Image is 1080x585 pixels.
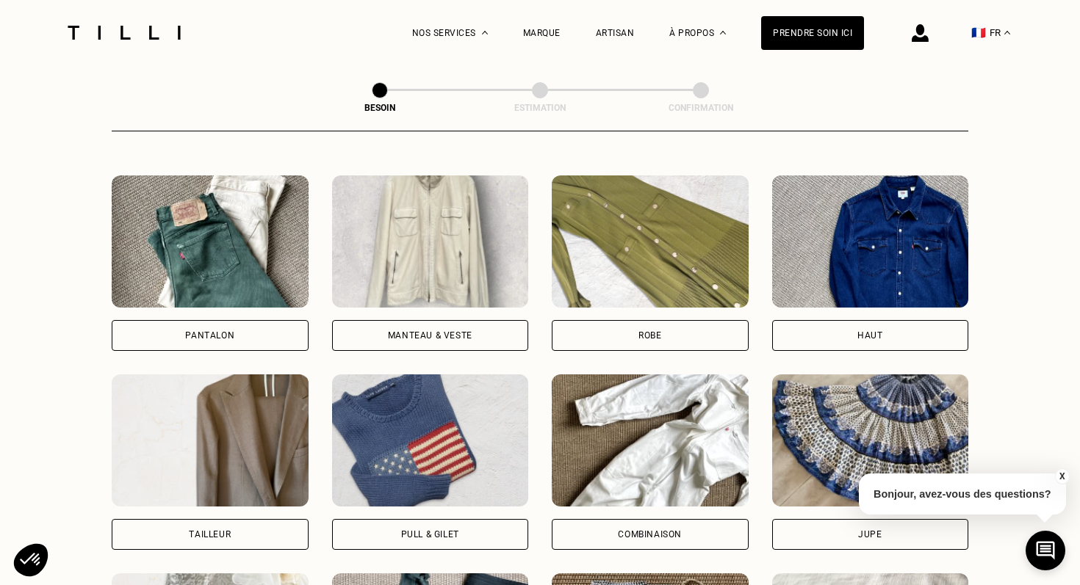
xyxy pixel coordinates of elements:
img: Menu déroulant [482,31,488,34]
img: Tilli retouche votre Pull & gilet [332,374,529,506]
img: Tilli retouche votre Pantalon [112,175,309,308]
img: Tilli retouche votre Combinaison [552,374,749,506]
img: Tilli retouche votre Robe [552,175,749,308]
div: Besoin [306,103,453,113]
div: Jupe [858,530,882,539]
img: icône connexion [912,24,929,42]
img: Tilli retouche votre Tailleur [112,374,309,506]
div: Pantalon [185,331,234,340]
div: Combinaison [618,530,682,539]
div: Confirmation [627,103,774,113]
div: Haut [857,331,882,340]
img: Logo du service de couturière Tilli [62,26,186,40]
div: Estimation [467,103,613,113]
p: Bonjour, avez-vous des questions? [859,473,1066,515]
img: menu déroulant [1004,31,1010,34]
img: Tilli retouche votre Jupe [772,374,969,506]
div: Robe [638,331,661,340]
a: Artisan [596,28,635,38]
img: Tilli retouche votre Haut [772,175,969,308]
a: Marque [523,28,561,38]
span: 🇫🇷 [971,26,986,40]
img: Tilli retouche votre Manteau & Veste [332,175,529,308]
div: Tailleur [189,530,231,539]
div: Pull & gilet [401,530,459,539]
a: Prendre soin ici [761,16,864,50]
img: Menu déroulant à propos [720,31,726,34]
button: X [1054,468,1069,484]
div: Manteau & Veste [388,331,472,340]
